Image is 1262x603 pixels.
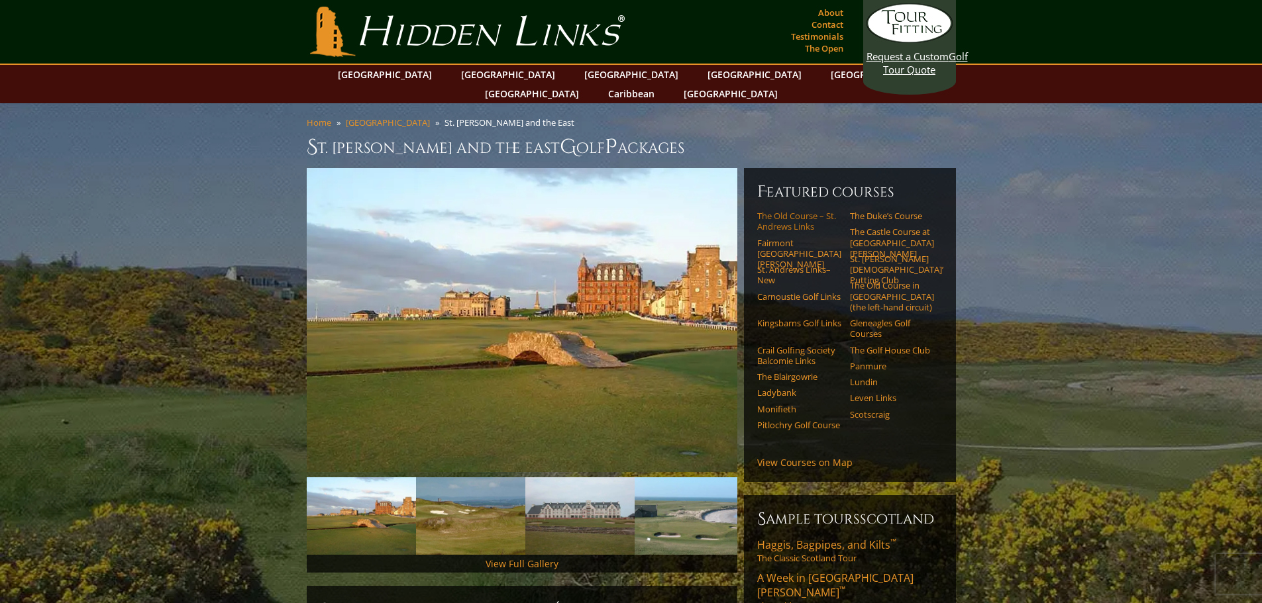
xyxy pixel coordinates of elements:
span: A Week in [GEOGRAPHIC_DATA][PERSON_NAME] [757,571,914,600]
a: [GEOGRAPHIC_DATA] [677,84,784,103]
h1: St. [PERSON_NAME] and the East olf ackages [307,134,956,160]
a: Lundin [850,377,934,387]
a: Home [307,116,331,128]
a: The Old Course in [GEOGRAPHIC_DATA] (the left-hand circuit) [850,280,934,312]
a: View Courses on Map [757,456,853,469]
a: St. Andrews Links–New [757,264,841,286]
span: Request a Custom [867,50,949,63]
h6: Sample ToursScotland [757,508,943,530]
a: The Old Course – St. Andrews Links [757,210,841,232]
a: Scotscraig [850,409,934,420]
a: Gleneagles Golf Courses [850,318,934,340]
a: [GEOGRAPHIC_DATA] [824,65,931,84]
a: About [815,3,847,22]
a: Ladybank [757,387,841,398]
a: Fairmont [GEOGRAPHIC_DATA][PERSON_NAME] [757,238,841,270]
a: Request a CustomGolf Tour Quote [867,3,953,76]
a: [GEOGRAPHIC_DATA] [578,65,685,84]
a: The Golf House Club [850,345,934,355]
a: Caribbean [602,84,661,103]
span: G [560,134,576,160]
a: Leven Links [850,393,934,403]
a: Pitlochry Golf Course [757,420,841,430]
a: St. [PERSON_NAME] [DEMOGRAPHIC_DATA]’ Putting Club [850,254,934,286]
a: The Blairgowrie [757,371,841,382]
a: The Castle Course at [GEOGRAPHIC_DATA][PERSON_NAME] [850,226,934,259]
a: Panmure [850,361,934,371]
a: Haggis, Bagpipes, and Kilts™The Classic Scotland Tour [757,537,943,564]
span: P [605,134,617,160]
a: The Open [802,39,847,58]
a: Crail Golfing Society Balcomie Links [757,345,841,367]
li: St. [PERSON_NAME] and the East [445,116,580,128]
sup: ™ [890,536,896,547]
a: [GEOGRAPHIC_DATA] [454,65,562,84]
span: Haggis, Bagpipes, and Kilts [757,537,896,552]
a: Testimonials [788,27,847,46]
a: Kingsbarns Golf Links [757,318,841,328]
a: [GEOGRAPHIC_DATA] [346,116,430,128]
a: View Full Gallery [486,557,558,570]
a: Contact [808,15,847,34]
a: [GEOGRAPHIC_DATA] [478,84,586,103]
a: The Duke’s Course [850,210,934,221]
a: Monifieth [757,404,841,414]
sup: ™ [839,584,845,595]
a: [GEOGRAPHIC_DATA] [331,65,439,84]
a: Carnoustie Golf Links [757,291,841,302]
h6: Featured Courses [757,181,943,203]
a: [GEOGRAPHIC_DATA] [701,65,808,84]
